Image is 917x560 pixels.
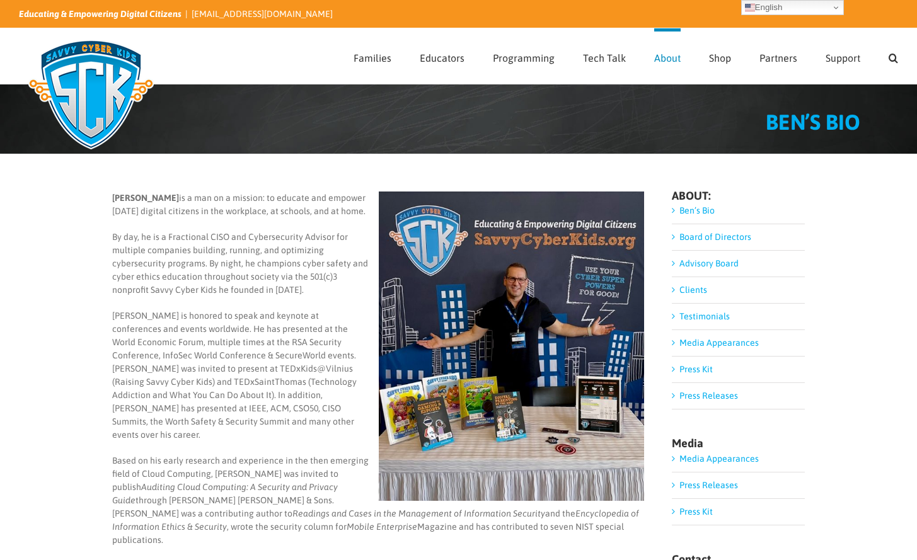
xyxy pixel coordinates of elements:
h4: Media [672,438,805,449]
span: Programming [493,53,555,63]
i: Encyclopedia of Information Ethics & Security [112,508,639,532]
i: Mobile Enterprise [347,522,417,532]
img: Savvy Cyber Kids Logo [19,31,163,157]
a: Shop [709,28,731,84]
a: Programming [493,28,555,84]
a: Tech Talk [583,28,626,84]
a: Press Releases [679,480,738,490]
span: About [654,53,681,63]
i: Educating & Empowering Digital Citizens [19,9,182,19]
a: Board of Directors [679,232,751,242]
a: [EMAIL_ADDRESS][DOMAIN_NAME] [192,9,333,19]
a: Media Appearances [679,338,759,348]
p: Based on his early research and experience in the then emerging field of Cloud Computing, [PERSON... [112,454,645,547]
p: is a man on a mission: to educate and empower [DATE] digital citizens in the workplace, at school... [112,191,645,218]
a: Educators [420,28,464,84]
a: Media Appearances [679,454,759,464]
a: Testimonials [679,311,730,321]
span: Shop [709,53,731,63]
a: Partners [759,28,797,84]
i: Auditing Cloud Computing: A Security and Privacy Guide [112,482,338,505]
span: Families [354,53,391,63]
img: en [745,3,755,13]
a: Press Releases [679,391,738,401]
a: Ben’s Bio [679,205,715,215]
a: Support [826,28,860,84]
span: By day, he is a Fractional CISO and Cybersecurity Advisor for multiple companies building, runnin... [112,232,368,295]
b: [PERSON_NAME] [112,193,179,203]
span: Partners [759,53,797,63]
span: BEN’S BIO [766,110,860,134]
h4: ABOUT: [672,190,805,202]
i: Readings and Cases in the Management of Information Security [292,508,545,518]
span: Support [826,53,860,63]
span: Educators [420,53,464,63]
a: About [654,28,681,84]
a: Advisory Board [679,258,739,268]
a: Search [889,28,898,84]
a: Clients [679,285,707,295]
a: Families [354,28,391,84]
p: [PERSON_NAME] is honored to speak and keynote at conferences and events worldwide. He has present... [112,309,645,442]
a: Press Kit [679,364,713,374]
a: Press Kit [679,506,713,517]
span: Tech Talk [583,53,626,63]
nav: Main Menu [354,28,898,84]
